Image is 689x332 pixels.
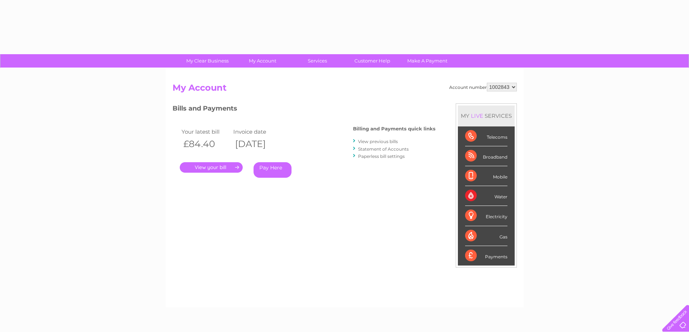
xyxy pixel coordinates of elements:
th: £84.40 [180,137,232,151]
div: Water [465,186,507,206]
a: My Clear Business [178,54,237,68]
div: Electricity [465,206,507,226]
td: Invoice date [231,127,284,137]
div: Telecoms [465,126,507,146]
a: Make A Payment [397,54,457,68]
h4: Billing and Payments quick links [353,126,435,131]
h3: Bills and Payments [173,103,435,116]
div: Account number [449,83,517,91]
div: Payments [465,246,507,266]
a: . [180,162,243,173]
a: My Account [233,54,292,68]
a: View previous bills [358,139,398,144]
a: Services [288,54,347,68]
div: Gas [465,226,507,246]
a: Paperless bill settings [358,154,405,159]
th: [DATE] [231,137,284,151]
div: LIVE [469,112,485,119]
div: Broadband [465,146,507,166]
a: Statement of Accounts [358,146,409,152]
h2: My Account [173,83,517,96]
div: MY SERVICES [458,105,515,126]
a: Pay Here [254,162,292,178]
td: Your latest bill [180,127,232,137]
a: Customer Help [343,54,402,68]
div: Mobile [465,166,507,186]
